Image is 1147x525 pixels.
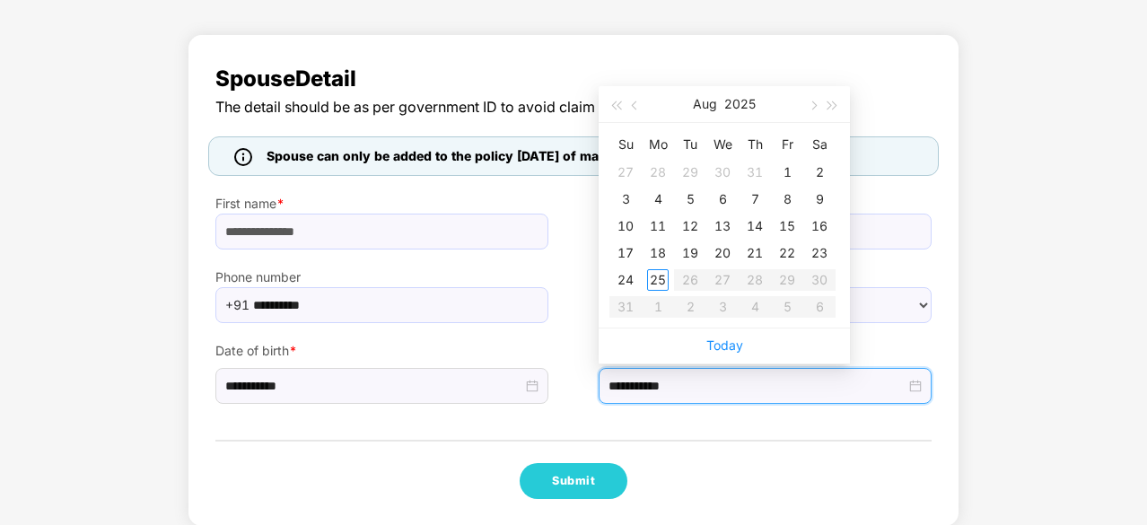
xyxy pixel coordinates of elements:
[642,159,674,186] td: 2025-07-28
[744,162,766,183] div: 31
[215,267,548,287] label: Phone number
[609,213,642,240] td: 2025-08-10
[739,240,771,267] td: 2025-08-21
[647,188,669,210] div: 4
[712,188,733,210] div: 6
[647,269,669,291] div: 25
[744,188,766,210] div: 7
[679,215,701,237] div: 12
[647,215,669,237] div: 11
[215,62,932,96] span: Spouse Detail
[771,240,803,267] td: 2025-08-22
[712,242,733,264] div: 20
[724,86,756,122] button: 2025
[674,240,706,267] td: 2025-08-19
[679,162,701,183] div: 29
[615,215,636,237] div: 10
[771,213,803,240] td: 2025-08-15
[642,186,674,213] td: 2025-08-04
[803,213,836,240] td: 2025-08-16
[609,186,642,213] td: 2025-08-03
[642,267,674,293] td: 2025-08-25
[609,159,642,186] td: 2025-07-27
[803,159,836,186] td: 2025-08-02
[776,162,798,183] div: 1
[706,213,739,240] td: 2025-08-13
[739,213,771,240] td: 2025-08-14
[706,130,739,159] th: We
[712,162,733,183] div: 30
[225,292,250,319] span: +91
[706,159,739,186] td: 2025-07-30
[615,242,636,264] div: 17
[647,162,669,183] div: 28
[642,240,674,267] td: 2025-08-18
[712,215,733,237] div: 13
[776,188,798,210] div: 8
[739,159,771,186] td: 2025-07-31
[771,186,803,213] td: 2025-08-08
[776,242,798,264] div: 22
[809,188,830,210] div: 9
[809,162,830,183] div: 2
[215,341,548,361] label: Date of birth
[520,463,627,499] button: Submit
[744,242,766,264] div: 21
[739,130,771,159] th: Th
[803,186,836,213] td: 2025-08-09
[609,267,642,293] td: 2025-08-24
[706,186,739,213] td: 2025-08-06
[679,188,701,210] div: 5
[642,130,674,159] th: Mo
[609,240,642,267] td: 2025-08-17
[706,240,739,267] td: 2025-08-20
[615,269,636,291] div: 24
[215,96,932,118] span: The detail should be as per government ID to avoid claim rejections.
[739,186,771,213] td: 2025-08-07
[674,130,706,159] th: Tu
[674,186,706,213] td: 2025-08-05
[706,337,743,353] a: Today
[693,86,717,122] button: Aug
[215,194,548,214] label: First name
[771,159,803,186] td: 2025-08-01
[234,148,252,166] img: icon
[642,213,674,240] td: 2025-08-11
[809,242,830,264] div: 23
[809,215,830,237] div: 16
[674,213,706,240] td: 2025-08-12
[647,242,669,264] div: 18
[674,159,706,186] td: 2025-07-29
[267,146,639,166] span: Spouse can only be added to the policy [DATE] of marriage.
[744,215,766,237] div: 14
[776,215,798,237] div: 15
[679,242,701,264] div: 19
[803,130,836,159] th: Sa
[615,188,636,210] div: 3
[615,162,636,183] div: 27
[771,130,803,159] th: Fr
[609,130,642,159] th: Su
[803,240,836,267] td: 2025-08-23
